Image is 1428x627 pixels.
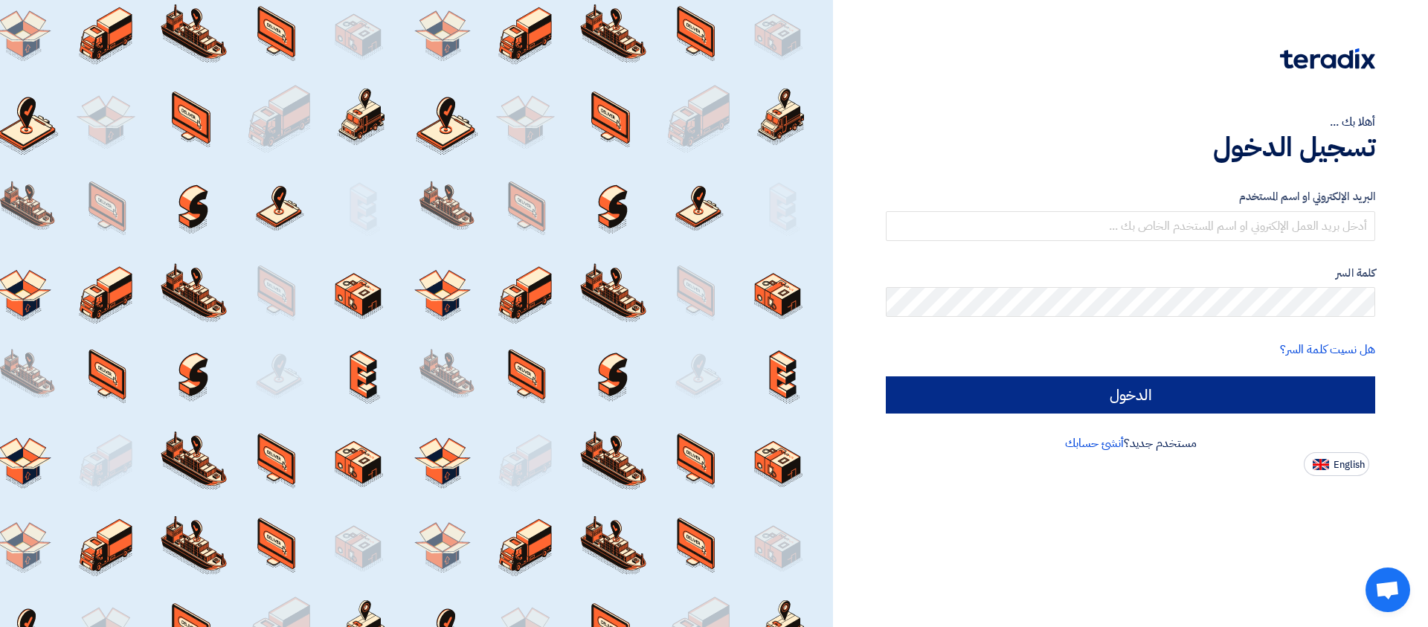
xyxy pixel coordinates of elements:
a: هل نسيت كلمة السر؟ [1280,341,1375,358]
label: كلمة السر [886,265,1375,282]
input: أدخل بريد العمل الإلكتروني او اسم المستخدم الخاص بك ... [886,211,1375,241]
div: أهلا بك ... [886,113,1375,131]
img: en-US.png [1313,459,1329,470]
span: English [1334,460,1365,470]
div: مستخدم جديد؟ [886,434,1375,452]
a: أنشئ حسابك [1065,434,1124,452]
button: English [1304,452,1369,476]
input: الدخول [886,376,1375,414]
img: Teradix logo [1280,48,1375,69]
label: البريد الإلكتروني او اسم المستخدم [886,188,1375,205]
div: Open chat [1366,567,1410,612]
h1: تسجيل الدخول [886,131,1375,164]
